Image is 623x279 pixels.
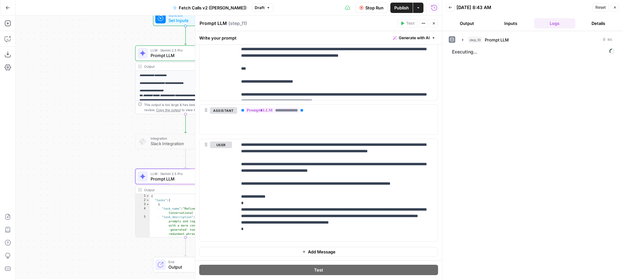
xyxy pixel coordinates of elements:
button: Details [578,18,619,29]
button: assistant [210,107,237,114]
span: ( step_11 ) [228,20,247,27]
span: Toggle code folding, rows 3 through 6 [146,203,150,207]
span: Executing... [450,47,617,57]
div: assistant [200,105,232,134]
span: Toggle code folding, rows 1 through 28 [146,194,150,198]
div: 2 [136,198,150,203]
g: Edge from step_9 to step_11 [185,149,187,168]
button: Draft [252,4,273,12]
button: Test [199,265,438,275]
button: Fetch Calls v2 ([PERSON_NAME]) [169,3,250,13]
g: Edge from start to step_10 [185,26,187,45]
div: LLM · Gemini 2.5 ProPrompt LLMStep 11Output{ "tasks":[ { "task_name":"Refine Workflow for Convers... [135,169,236,238]
span: Set Inputs [168,17,201,24]
button: Stop Run [355,3,388,13]
span: Fetch Calls v2 ([PERSON_NAME]) [179,5,247,11]
span: Output [168,264,213,270]
div: WorkflowSet InputsInputs [135,10,236,26]
span: End [168,259,213,264]
button: Generate with AI [390,34,438,42]
div: user [200,139,232,241]
span: Prompt LLM [151,176,217,182]
span: Test [406,20,414,26]
div: 4 [136,207,150,215]
span: LLM · Gemini 2.5 Pro [151,48,217,53]
button: Logs [534,18,575,29]
span: Prompt LLM [151,52,217,59]
span: 0 ms [603,37,612,43]
span: Add Message [308,249,336,255]
div: Write your prompt [195,31,442,44]
div: EndOutput [135,257,236,273]
span: Generate with AI [399,35,430,41]
span: Publish [394,5,409,11]
span: step_10 [468,37,482,43]
div: 5 [136,215,150,240]
button: 0 ms [458,35,616,45]
span: Draft [255,5,264,11]
span: LLM · Gemini 2.5 Pro [151,171,217,176]
g: Edge from step_11 to end [185,238,187,256]
span: Reset [595,5,606,10]
span: Prompt LLM [485,37,509,43]
span: Integration [151,136,218,141]
span: Workflow [168,13,201,18]
span: Stop Run [365,5,384,11]
button: Output [446,18,487,29]
textarea: Prompt LLM [200,20,227,27]
button: Inputs [490,18,531,29]
div: Output [144,187,218,192]
div: Output [144,64,218,69]
button: Add Message [199,247,438,257]
div: 1 [136,194,150,198]
button: Publish [390,3,413,13]
div: This output is too large & has been abbreviated for review. to view the full content. [144,102,233,112]
span: Copy the output [156,108,181,112]
g: Edge from step_10 to step_9 [185,114,187,133]
div: IntegrationSlack IntegrationStep 9 [135,134,236,149]
div: 3 [136,203,150,207]
button: user [210,142,232,148]
button: Reset [592,3,609,12]
span: Toggle code folding, rows 2 through 27 [146,198,150,203]
span: Slack Integration [151,140,218,147]
button: Test [397,19,417,28]
span: Test [314,267,323,273]
img: Slack-mark-RGB.png [140,138,146,145]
